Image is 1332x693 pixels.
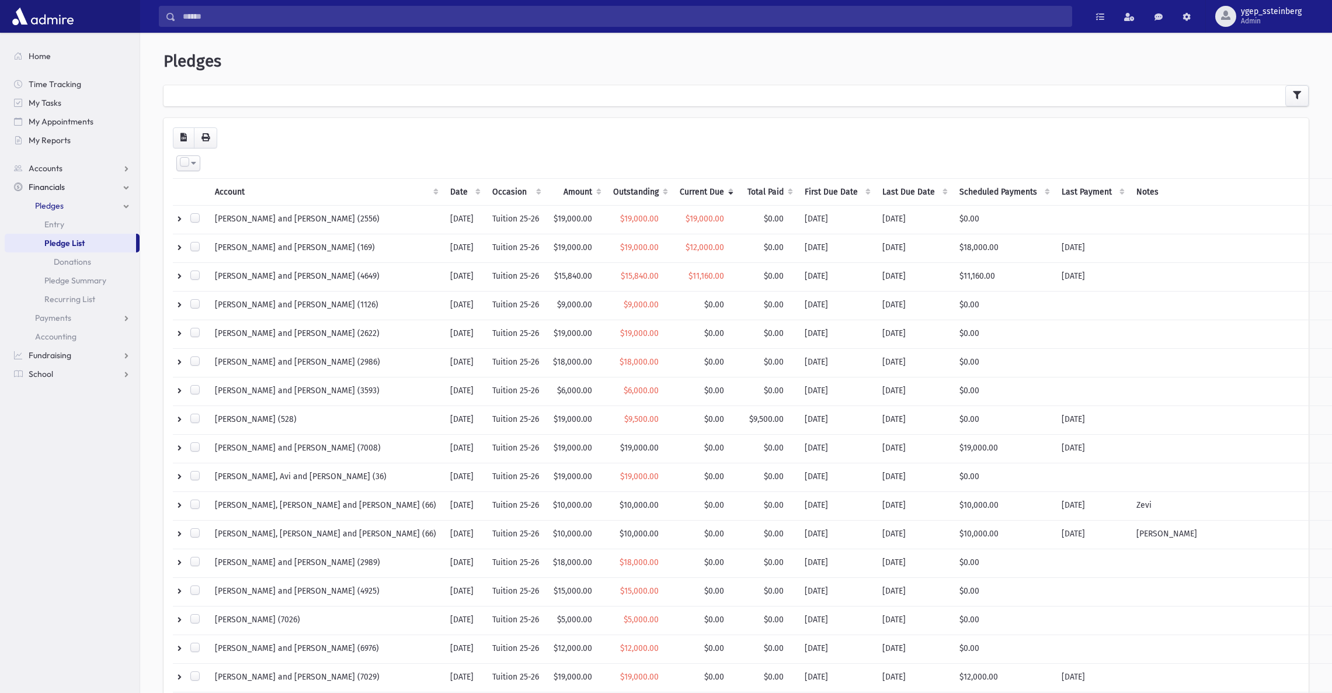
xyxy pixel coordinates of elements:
[29,369,53,379] span: School
[44,275,106,286] span: Pledge Summary
[798,406,875,434] td: [DATE]
[208,549,443,577] td: [PERSON_NAME] and [PERSON_NAME] (2989)
[44,294,95,304] span: Recurring List
[546,377,606,406] td: $6,000.00
[875,434,952,463] td: [DATE]
[443,178,485,205] th: Date: activate to sort column ascending
[208,520,443,549] td: [PERSON_NAME], [PERSON_NAME] and [PERSON_NAME] (66)
[5,327,140,346] a: Accounting
[485,549,546,577] td: Tuition 25-26
[798,520,875,549] td: [DATE]
[875,291,952,320] td: [DATE]
[29,116,93,127] span: My Appointments
[1055,262,1129,291] td: [DATE]
[764,214,784,224] span: $0.00
[1055,234,1129,262] td: [DATE]
[704,300,724,310] span: $0.00
[704,557,724,567] span: $0.00
[704,529,724,539] span: $0.00
[875,463,952,491] td: [DATE]
[1055,663,1129,692] td: [DATE]
[208,348,443,377] td: [PERSON_NAME] and [PERSON_NAME] (2986)
[798,234,875,262] td: [DATE]
[443,262,485,291] td: [DATE]
[443,348,485,377] td: [DATE]
[485,491,546,520] td: Tuition 25-26
[952,549,1055,577] td: $0.00
[29,79,81,89] span: Time Tracking
[686,242,724,252] span: $12,000.00
[29,350,71,361] span: Fundraising
[704,443,724,453] span: $0.00
[173,127,194,148] button: CSV
[764,615,784,625] span: $0.00
[546,520,606,549] td: $10,000.00
[29,98,61,108] span: My Tasks
[620,328,659,338] span: $19,000.00
[704,643,724,653] span: $0.00
[485,262,546,291] td: Tuition 25-26
[620,557,659,567] span: $18,000.00
[620,472,659,481] span: $19,000.00
[952,606,1055,635] td: $0.00
[606,178,673,205] th: Outstanding: activate to sort column ascending
[5,131,140,150] a: My Reports
[620,672,659,682] span: $19,000.00
[29,182,65,192] span: Financials
[875,520,952,549] td: [DATE]
[1055,520,1129,549] td: [DATE]
[443,549,485,577] td: [DATE]
[798,377,875,406] td: [DATE]
[176,6,1072,27] input: Search
[485,663,546,692] td: Tuition 25-26
[952,234,1055,262] td: $18,000.00
[546,491,606,520] td: $10,000.00
[546,234,606,262] td: $19,000.00
[875,406,952,434] td: [DATE]
[764,672,784,682] span: $0.00
[952,262,1055,291] td: $11,160.00
[546,663,606,692] td: $19,000.00
[443,434,485,463] td: [DATE]
[764,300,784,310] span: $0.00
[875,663,952,692] td: [DATE]
[764,529,784,539] span: $0.00
[620,529,659,539] span: $10,000.00
[620,443,659,453] span: $19,000.00
[798,205,875,234] td: [DATE]
[952,491,1055,520] td: $10,000.00
[798,577,875,606] td: [DATE]
[798,291,875,320] td: [DATE]
[443,577,485,606] td: [DATE]
[208,291,443,320] td: [PERSON_NAME] and [PERSON_NAME] (1126)
[546,406,606,434] td: $19,000.00
[546,178,606,205] th: Amount: activate to sort column ascending
[5,271,140,290] a: Pledge Summary
[875,606,952,635] td: [DATE]
[704,472,724,481] span: $0.00
[485,635,546,663] td: Tuition 25-26
[546,463,606,491] td: $19,000.00
[208,406,443,434] td: [PERSON_NAME] (528)
[764,472,784,481] span: $0.00
[546,291,606,320] td: $9,000.00
[620,643,659,653] span: $12,000.00
[208,577,443,606] td: [PERSON_NAME] and [PERSON_NAME] (4925)
[443,320,485,348] td: [DATE]
[704,672,724,682] span: $0.00
[546,348,606,377] td: $18,000.00
[688,271,724,281] span: $11,160.00
[443,663,485,692] td: [DATE]
[952,291,1055,320] td: $0.00
[35,313,71,323] span: Payments
[208,463,443,491] td: [PERSON_NAME], Avi and [PERSON_NAME] (36)
[35,200,64,211] span: Pledges
[208,434,443,463] td: [PERSON_NAME] and [PERSON_NAME] (7008)
[35,331,76,342] span: Accounting
[208,491,443,520] td: [PERSON_NAME], [PERSON_NAME] and [PERSON_NAME] (66)
[546,606,606,635] td: $5,000.00
[798,463,875,491] td: [DATE]
[875,549,952,577] td: [DATE]
[952,635,1055,663] td: $0.00
[5,196,140,215] a: Pledges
